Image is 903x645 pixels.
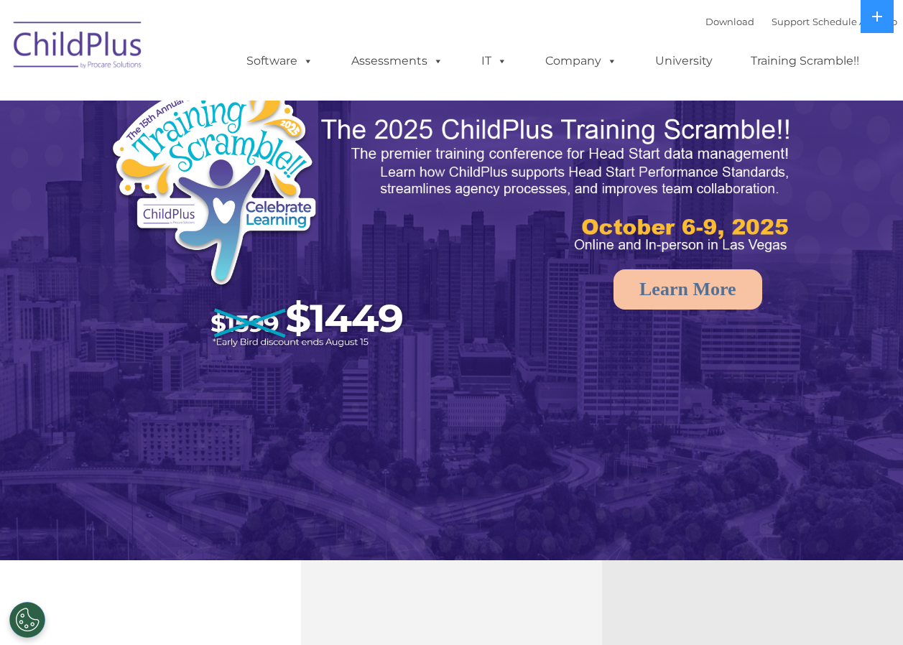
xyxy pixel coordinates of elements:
[641,47,727,75] a: University
[772,16,810,27] a: Support
[613,269,762,310] a: Learn More
[812,16,897,27] a: Schedule A Demo
[6,11,150,83] img: ChildPlus by Procare Solutions
[736,47,874,75] a: Training Scramble!!
[531,47,631,75] a: Company
[337,47,458,75] a: Assessments
[705,16,754,27] a: Download
[467,47,522,75] a: IT
[232,47,328,75] a: Software
[9,602,45,638] button: Cookies Settings
[705,16,897,27] font: |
